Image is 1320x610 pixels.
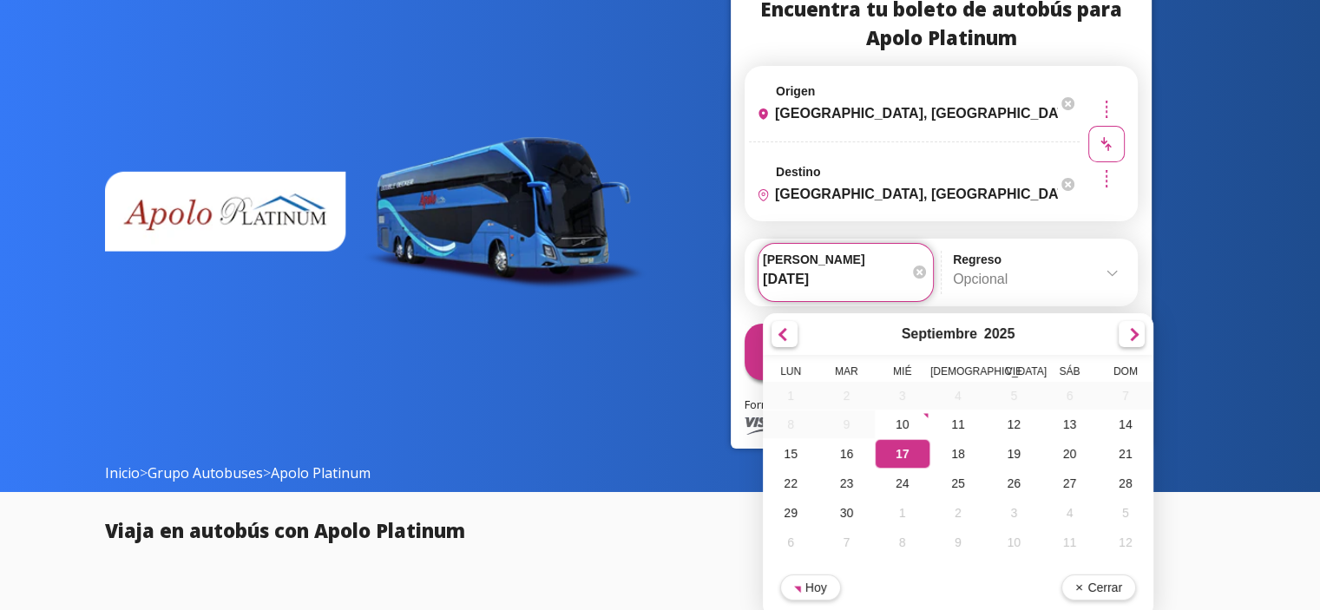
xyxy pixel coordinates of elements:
[875,410,930,439] div: 10-Sep-25
[986,528,1041,557] div: 10-Oct-25
[1098,439,1153,469] div: 21-Sep-25
[953,253,1120,266] label: Regreso
[745,324,1138,380] button: Buscar
[875,365,930,382] th: Miércoles
[745,417,776,435] img: Visa
[1098,528,1153,557] div: 12-Oct-25
[818,498,874,528] div: 30-Sep-25
[1061,574,1136,600] button: Cerrar
[1041,382,1097,410] div: 06-Sep-25
[986,410,1041,439] div: 12-Sep-25
[776,84,815,98] label: Origen
[763,469,818,498] div: 22-Sep-25
[1098,382,1153,410] div: 07-Sep-25
[1098,498,1153,528] div: 05-Oct-25
[875,498,930,528] div: 01-Oct-25
[763,365,818,382] th: Lunes
[1098,365,1153,382] th: Domingo
[875,469,930,498] div: 24-Sep-25
[953,258,1120,301] input: Opcional
[1041,410,1097,439] div: 13-Sep-25
[986,382,1041,410] div: 05-Sep-25
[818,469,874,498] div: 23-Sep-25
[930,382,986,410] div: 04-Sep-25
[1041,365,1097,382] th: Sábado
[105,128,647,301] img: bus apolo platinum
[818,528,874,557] div: 07-Oct-25
[818,439,874,469] div: 16-Sep-25
[105,463,140,482] a: Inicio
[763,410,818,438] div: 08-Sep-25
[148,463,263,482] a: Grupo Autobuses
[776,165,820,179] label: Destino
[271,463,371,482] span: Apolo Platinum
[1041,439,1097,469] div: 20-Sep-25
[1041,469,1097,498] div: 27-Sep-25
[1041,498,1097,528] div: 04-Oct-25
[750,173,1057,216] input: Buscar Destino
[818,410,874,438] div: 09-Sep-25
[763,439,818,469] div: 15-Sep-25
[986,469,1041,498] div: 26-Sep-25
[930,410,986,439] div: 11-Sep-25
[763,253,929,266] label: [PERSON_NAME]
[986,365,1041,382] th: Viernes
[930,469,986,498] div: 25-Sep-25
[986,439,1041,469] div: 19-Sep-25
[875,439,930,469] div: 17-Sep-25
[763,382,818,410] div: 01-Sep-25
[750,92,1057,135] input: Buscar Origen
[984,326,1015,342] div: 2025
[780,574,841,600] button: Hoy
[986,498,1041,528] div: 03-Oct-25
[763,498,818,528] div: 29-Sep-25
[875,382,930,410] div: 03-Sep-25
[105,462,371,483] span: > >
[763,258,929,301] input: Elegir Fecha
[1098,469,1153,498] div: 28-Sep-25
[930,528,986,557] div: 09-Oct-25
[875,528,930,557] div: 08-Oct-25
[105,516,1216,545] h2: Viaja en autobús con Apolo Platinum
[818,365,874,382] th: Martes
[745,397,1138,414] p: Formas de pago:
[930,365,986,382] th: Jueves
[902,326,977,342] div: Septiembre
[1041,528,1097,557] div: 11-Oct-25
[1098,410,1153,439] div: 14-Sep-25
[930,439,986,469] div: 18-Sep-25
[930,498,986,528] div: 02-Oct-25
[763,528,818,557] div: 06-Oct-25
[818,382,874,410] div: 02-Sep-25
